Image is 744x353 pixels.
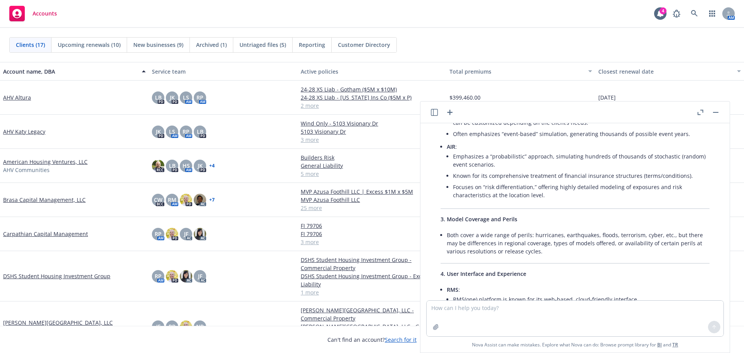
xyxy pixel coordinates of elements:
a: 3 more [301,238,443,246]
li: RMS(one) platform is known for its web-based, cloud-friendly interface. [453,294,710,305]
span: LB [197,127,203,136]
li: Emphasizes a “probabilistic” approach, simulating hundreds of thousands of stochastic (random) ev... [453,151,710,170]
img: photo [194,194,206,206]
a: Search for it [385,336,417,343]
a: [PERSON_NAME][GEOGRAPHIC_DATA], LLC - Commercial Property [301,306,443,322]
img: photo [194,228,206,240]
span: JK [198,162,203,170]
span: JF [198,272,202,280]
span: LS [169,127,175,136]
span: [DATE] [598,93,616,102]
span: Accounts [33,10,57,17]
a: + 4 [209,164,215,168]
a: + 7 [209,198,215,202]
a: DSHS Student Housing Investment Group - Commercial Property [301,256,443,272]
div: Active policies [301,67,443,76]
li: : [447,284,710,318]
a: BI [657,341,662,348]
span: JF [156,322,160,331]
a: [PERSON_NAME][GEOGRAPHIC_DATA], LLC - General Liability [301,322,443,339]
a: AHV Altura [3,93,31,102]
img: photo [152,160,164,172]
a: DSHS Student Housing Investment Group - Excess Liability [301,272,443,288]
a: General Liability [301,162,443,170]
li: Known for its comprehensive treatment of financial insurance structures (terms/conditions). [453,170,710,181]
span: RP [196,93,203,102]
a: 1 more [301,288,443,296]
a: Brasa Capital Management, LLC [3,196,86,204]
span: NP [196,322,204,331]
a: FI 79706 [301,222,443,230]
span: RMS [447,286,458,293]
span: 3. Model Coverage and Perils [441,215,517,223]
a: [PERSON_NAME][GEOGRAPHIC_DATA], LLC [3,319,113,327]
span: Customer Directory [338,41,390,49]
span: Clients (17) [16,41,45,49]
img: photo [166,228,178,240]
span: 4. User Interface and Experience [441,270,526,277]
a: American Housing Ventures, LLC [3,158,88,166]
span: JK [156,127,161,136]
a: TR [672,341,678,348]
a: DSHS Student Housing Investment Group [3,272,110,280]
span: Reporting [299,41,325,49]
span: LS [183,93,189,102]
button: Total premiums [446,62,595,81]
a: 24-28 XS Liab - Gotham ($5M x $10M) [301,85,443,93]
span: New businesses (9) [133,41,183,49]
a: Builders Risk [301,153,443,162]
div: Total premiums [449,67,584,76]
span: Nova Assist can make mistakes. Explore what Nova can do: Browse prompt library for and [424,337,727,353]
a: MVP Azusa Foothill LLC | Excess $1M x $5M [301,188,443,196]
a: Report a Bug [669,6,684,21]
a: Switch app [704,6,720,21]
a: Search [687,6,702,21]
a: Accounts [6,3,60,24]
a: 25 more [301,204,443,212]
span: LB [169,162,176,170]
span: RP [169,322,176,331]
a: FI 79706 [301,230,443,238]
img: photo [166,270,178,282]
span: HS [183,162,190,170]
button: Closest renewal date [595,62,744,81]
a: AHV Katy Legacy [3,127,45,136]
a: 3 more [301,136,443,144]
span: LB [155,93,162,102]
a: Carpathian Capital Management [3,230,88,238]
span: AIR [447,143,455,150]
div: Account name, DBA [3,67,137,76]
span: JK [170,93,175,102]
button: Service team [149,62,298,81]
button: Active policies [298,62,446,81]
span: RP [155,230,162,238]
div: Closest renewal date [598,67,732,76]
div: Service team [152,67,294,76]
li: Both cover a wide range of perils: hurricanes, earthquakes, floods, terrorism, cyber, etc., but t... [447,229,710,257]
a: 2 more [301,102,443,110]
span: RP [155,272,162,280]
a: 5 more [301,170,443,178]
span: Upcoming renewals (10) [58,41,121,49]
a: 24-28 XS LIab - [US_STATE] Ins Co ($5M x P) [301,93,443,102]
a: Wind Only - 5103 Visionary Dr [301,119,443,127]
li: : [447,141,710,202]
img: photo [180,194,192,206]
span: AHV Communities [3,166,50,174]
span: Untriaged files (5) [239,41,286,49]
li: Focuses on “risk differentiation,” offering highly detailed modeling of exposures and risk charac... [453,181,710,201]
a: MVP Azusa Foothill LLC [301,196,443,204]
span: RM [168,196,176,204]
li: Often emphasizes “event-based” simulation, generating thousands of possible event years. [453,128,710,139]
span: Archived (1) [196,41,227,49]
a: 5103 Visionary Dr [301,127,443,136]
img: photo [180,320,192,333]
span: Can't find an account? [327,336,417,344]
span: JF [184,230,188,238]
div: 4 [660,7,666,14]
span: $399,460.00 [449,93,480,102]
img: photo [180,270,192,282]
span: RP [183,127,189,136]
span: CW [154,196,162,204]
